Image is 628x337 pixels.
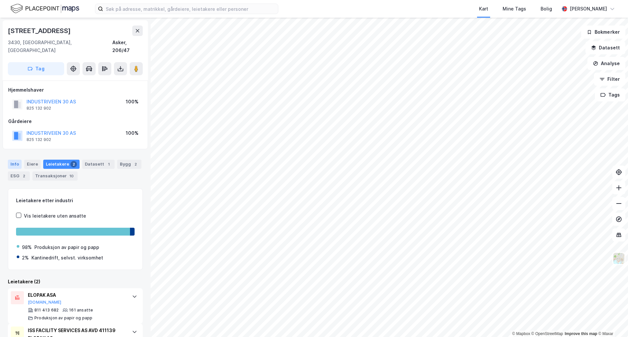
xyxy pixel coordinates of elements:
div: 2% [22,254,29,262]
div: Mine Tags [503,5,526,13]
a: Mapbox [512,331,530,336]
div: ESG [8,171,30,181]
div: 2 [132,161,139,168]
div: 825 132 902 [27,137,51,142]
button: Tag [8,62,64,75]
div: Kontrollprogram for chat [595,306,628,337]
div: Leietakere (2) [8,278,143,286]
div: Leietakere [43,160,80,169]
div: Transaksjoner [32,171,78,181]
div: 2 [70,161,77,168]
div: Info [8,160,22,169]
div: 98% [22,243,32,251]
div: Leietakere etter industri [16,197,135,204]
div: Produksjon av papir og papp [34,243,99,251]
div: 100% [126,129,139,137]
div: [PERSON_NAME] [570,5,607,13]
button: [DOMAIN_NAME] [28,300,62,305]
img: Z [613,252,625,265]
div: Gårdeiere [8,117,142,125]
button: Datasett [585,41,625,54]
button: Tags [595,88,625,101]
div: Hjemmelshaver [8,86,142,94]
a: Improve this map [565,331,597,336]
img: logo.f888ab2527a4732fd821a326f86c7f29.svg [10,3,79,14]
div: 811 413 682 [34,308,59,313]
div: Bygg [117,160,141,169]
div: Kart [479,5,488,13]
div: Datasett [82,160,115,169]
div: Vis leietakere uten ansatte [24,212,86,220]
button: Analyse [587,57,625,70]
div: Asker, 206/47 [112,39,143,54]
a: OpenStreetMap [531,331,563,336]
div: Bolig [541,5,552,13]
div: ELOPAK ASA [28,291,125,299]
div: Produksjon av papir og papp [34,315,92,321]
div: Eiere [24,160,41,169]
div: 825 132 902 [27,106,51,111]
div: 3430, [GEOGRAPHIC_DATA], [GEOGRAPHIC_DATA] [8,39,112,54]
button: Bokmerker [581,26,625,39]
div: 161 ansatte [69,308,93,313]
iframe: Chat Widget [595,306,628,337]
div: 1 [105,161,112,168]
div: [STREET_ADDRESS] [8,26,72,36]
div: Kantinedrift, selvst. virksomhet [31,254,103,262]
div: 2 [21,173,27,179]
div: 100% [126,98,139,106]
button: Filter [594,73,625,86]
input: Søk på adresse, matrikkel, gårdeiere, leietakere eller personer [103,4,278,14]
div: 10 [68,173,75,179]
